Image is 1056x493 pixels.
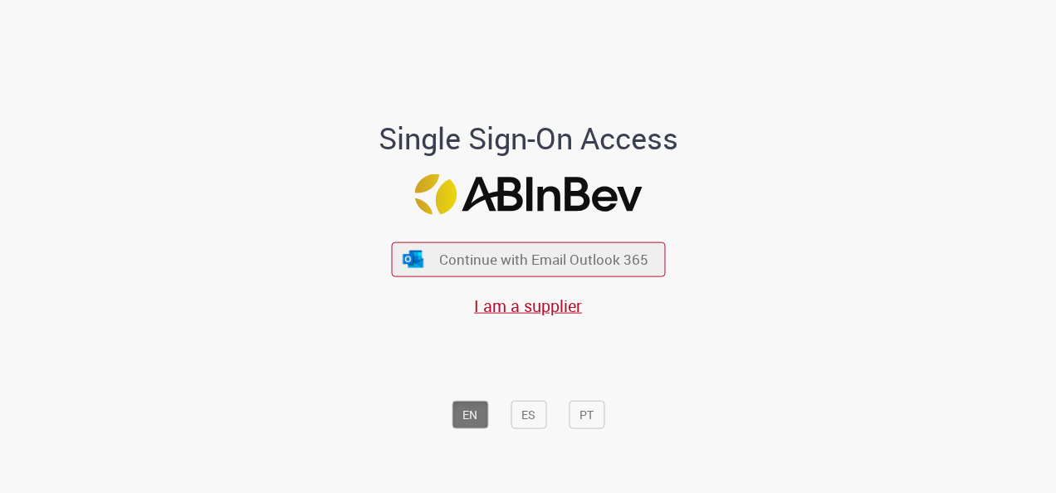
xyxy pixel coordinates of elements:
[298,121,759,154] h1: Single Sign-On Access
[511,400,546,428] button: ES
[569,400,604,428] button: PT
[414,174,642,215] img: Logo ABInBev
[474,294,582,316] a: I am a supplier
[439,250,648,269] span: Continue with Email Outlook 365
[391,242,665,276] button: ícone Azure/Microsoft 360 Continue with Email Outlook 365
[452,400,488,428] button: EN
[402,250,425,267] img: ícone Azure/Microsoft 360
